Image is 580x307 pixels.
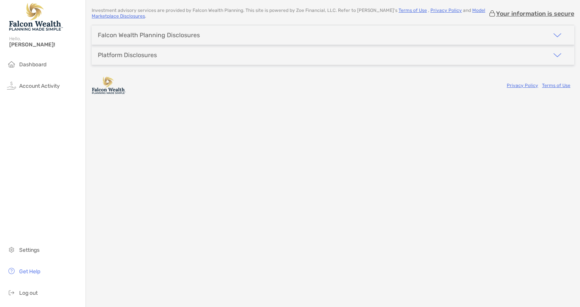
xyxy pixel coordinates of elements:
[19,290,38,296] span: Log out
[19,83,60,89] span: Account Activity
[92,8,488,19] p: Investment advisory services are provided by Falcon Wealth Planning . This site is powered by Zoe...
[430,8,462,13] a: Privacy Policy
[98,51,157,59] div: Platform Disclosures
[92,8,485,19] a: Model Marketplace Disclosures
[19,247,40,253] span: Settings
[553,31,562,40] img: icon arrow
[7,266,16,276] img: get-help icon
[7,245,16,254] img: settings icon
[542,83,570,88] a: Terms of Use
[553,51,562,60] img: icon arrow
[496,10,574,17] p: Your information is secure
[19,268,40,275] span: Get Help
[9,3,63,31] img: Falcon Wealth Planning Logo
[7,59,16,69] img: household icon
[7,288,16,297] img: logout icon
[507,83,538,88] a: Privacy Policy
[92,77,126,94] img: company logo
[9,41,81,48] span: [PERSON_NAME]!
[19,61,46,68] span: Dashboard
[98,31,200,39] div: Falcon Wealth Planning Disclosures
[7,81,16,90] img: activity icon
[399,8,427,13] a: Terms of Use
